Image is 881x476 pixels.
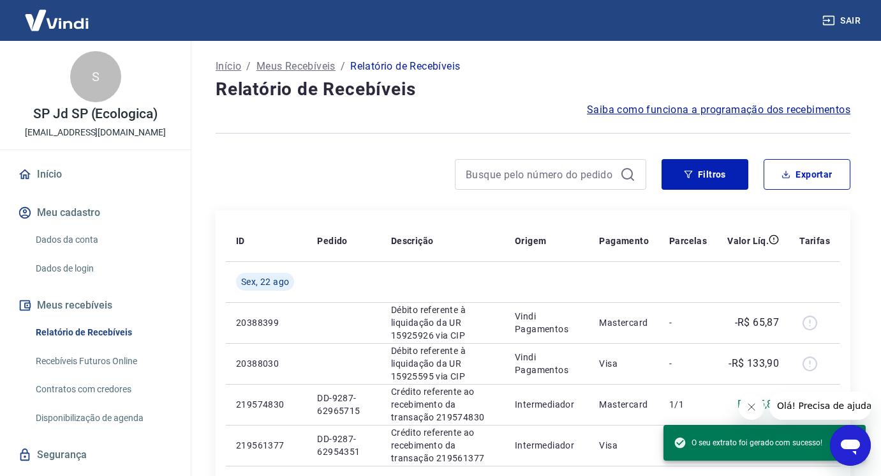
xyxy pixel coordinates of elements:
[317,392,370,417] p: DD-9287-62965715
[515,234,546,247] p: Origem
[31,405,175,431] a: Disponibilização de agenda
[515,351,579,376] p: Vindi Pagamentos
[391,234,434,247] p: Descrição
[31,227,175,253] a: Dados da conta
[820,9,866,33] button: Sair
[674,436,822,449] span: O seu extrato foi gerado com sucesso!
[799,234,830,247] p: Tarifas
[317,234,347,247] p: Pedido
[31,348,175,374] a: Recebíveis Futuros Online
[341,59,345,74] p: /
[25,126,166,139] p: [EMAIL_ADDRESS][DOMAIN_NAME]
[15,1,98,40] img: Vindi
[391,303,494,342] p: Débito referente à liquidação da UR 15925926 via CIP
[8,9,107,19] span: Olá! Precisa de ajuda?
[15,291,175,319] button: Meus recebíveis
[236,316,297,329] p: 20388399
[391,385,494,424] p: Crédito referente ao recebimento da transação 219574830
[515,439,579,452] p: Intermediador
[466,165,615,184] input: Busque pelo número do pedido
[350,59,460,74] p: Relatório de Recebíveis
[599,439,649,452] p: Visa
[764,159,850,190] button: Exportar
[31,256,175,282] a: Dados de login
[599,316,649,329] p: Mastercard
[15,441,175,469] a: Segurança
[769,392,871,420] iframe: Mensagem da empresa
[241,275,289,288] span: Sex, 22 ago
[515,310,579,335] p: Vindi Pagamentos
[729,356,779,371] p: -R$ 133,90
[33,107,158,121] p: SP Jd SP (Ecologica)
[317,433,370,458] p: DD-9287-62954351
[246,59,251,74] p: /
[236,234,245,247] p: ID
[735,315,780,330] p: -R$ 65,87
[391,426,494,464] p: Crédito referente ao recebimento da transação 219561377
[669,316,707,329] p: -
[599,234,649,247] p: Pagamento
[31,319,175,346] a: Relatório de Recebíveis
[256,59,336,74] a: Meus Recebíveis
[669,398,707,411] p: 1/1
[15,160,175,188] a: Início
[236,357,297,370] p: 20388030
[31,376,175,403] a: Contratos com credores
[236,398,297,411] p: 219574830
[587,102,850,118] a: Saiba como funciona a programação dos recebimentos
[216,59,241,74] a: Início
[391,344,494,383] p: Débito referente à liquidação da UR 15925595 via CIP
[739,394,764,420] iframe: Fechar mensagem
[662,159,748,190] button: Filtros
[15,199,175,227] button: Meu cadastro
[727,234,769,247] p: Valor Líq.
[599,357,649,370] p: Visa
[830,425,871,466] iframe: Botão para abrir a janela de mensagens
[599,398,649,411] p: Mastercard
[669,357,707,370] p: -
[515,398,579,411] p: Intermediador
[216,77,850,102] h4: Relatório de Recebíveis
[236,439,297,452] p: 219561377
[669,234,707,247] p: Parcelas
[70,51,121,102] div: S
[737,397,779,412] p: R$ 65,87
